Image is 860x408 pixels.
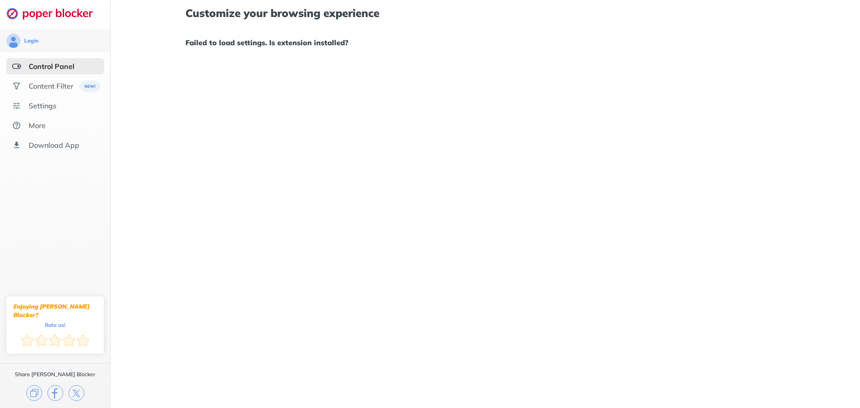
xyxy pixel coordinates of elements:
[24,37,39,44] div: Login
[12,141,21,150] img: download-app.svg
[29,141,79,150] div: Download App
[45,323,65,327] div: Rate us!
[15,371,95,378] div: Share [PERSON_NAME] Blocker
[185,37,785,48] h1: Failed to load settings. Is extension installed?
[29,121,46,130] div: More
[12,62,21,71] img: features-selected.svg
[12,82,21,90] img: social.svg
[6,34,21,48] img: avatar.svg
[69,385,84,401] img: x.svg
[29,101,56,110] div: Settings
[26,385,42,401] img: copy.svg
[47,385,63,401] img: facebook.svg
[12,121,21,130] img: about.svg
[13,302,97,319] div: Enjoying [PERSON_NAME] Blocker?
[12,101,21,110] img: settings.svg
[29,82,73,90] div: Content Filter
[79,81,101,92] img: menuBanner.svg
[6,7,103,20] img: logo-webpage.svg
[185,7,785,19] h1: Customize your browsing experience
[29,62,74,71] div: Control Panel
